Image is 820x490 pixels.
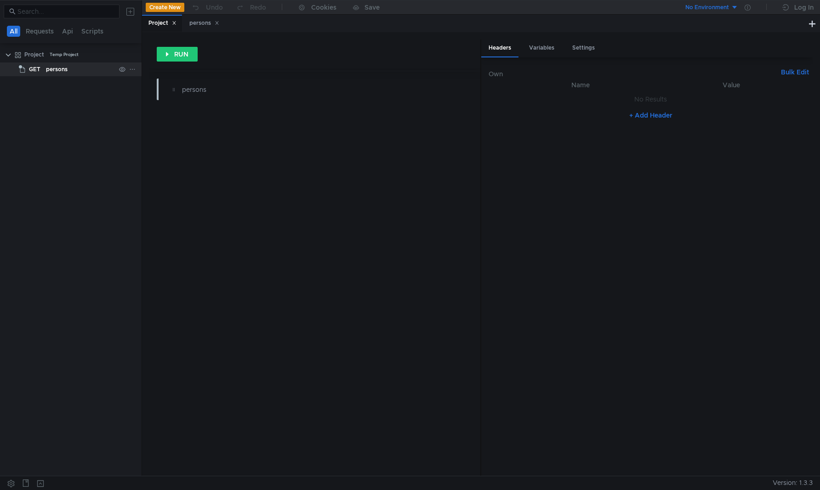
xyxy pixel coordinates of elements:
[794,2,814,13] div: Log In
[773,476,813,490] span: Version: 1.3.3
[7,26,20,37] button: All
[157,47,198,62] button: RUN
[50,48,79,62] div: Temp Project
[685,3,729,12] div: No Environment
[189,18,219,28] div: persons
[634,95,667,103] nz-embed-empty: No Results
[146,3,184,12] button: Create New
[311,2,336,13] div: Cookies
[565,39,602,56] div: Settings
[364,4,380,11] div: Save
[229,0,273,14] button: Redo
[148,18,177,28] div: Project
[777,67,813,78] button: Bulk Edit
[657,79,805,90] th: Value
[206,2,223,13] div: Undo
[626,110,676,121] button: + Add Header
[481,39,518,57] div: Headers
[250,2,266,13] div: Redo
[182,84,403,95] div: persons
[489,68,777,79] h6: Own
[522,39,562,56] div: Variables
[184,0,229,14] button: Undo
[503,79,657,90] th: Name
[17,6,114,17] input: Search...
[79,26,106,37] button: Scripts
[29,62,40,76] span: GET
[23,26,57,37] button: Requests
[24,48,44,62] div: Project
[59,26,76,37] button: Api
[46,62,68,76] div: persons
